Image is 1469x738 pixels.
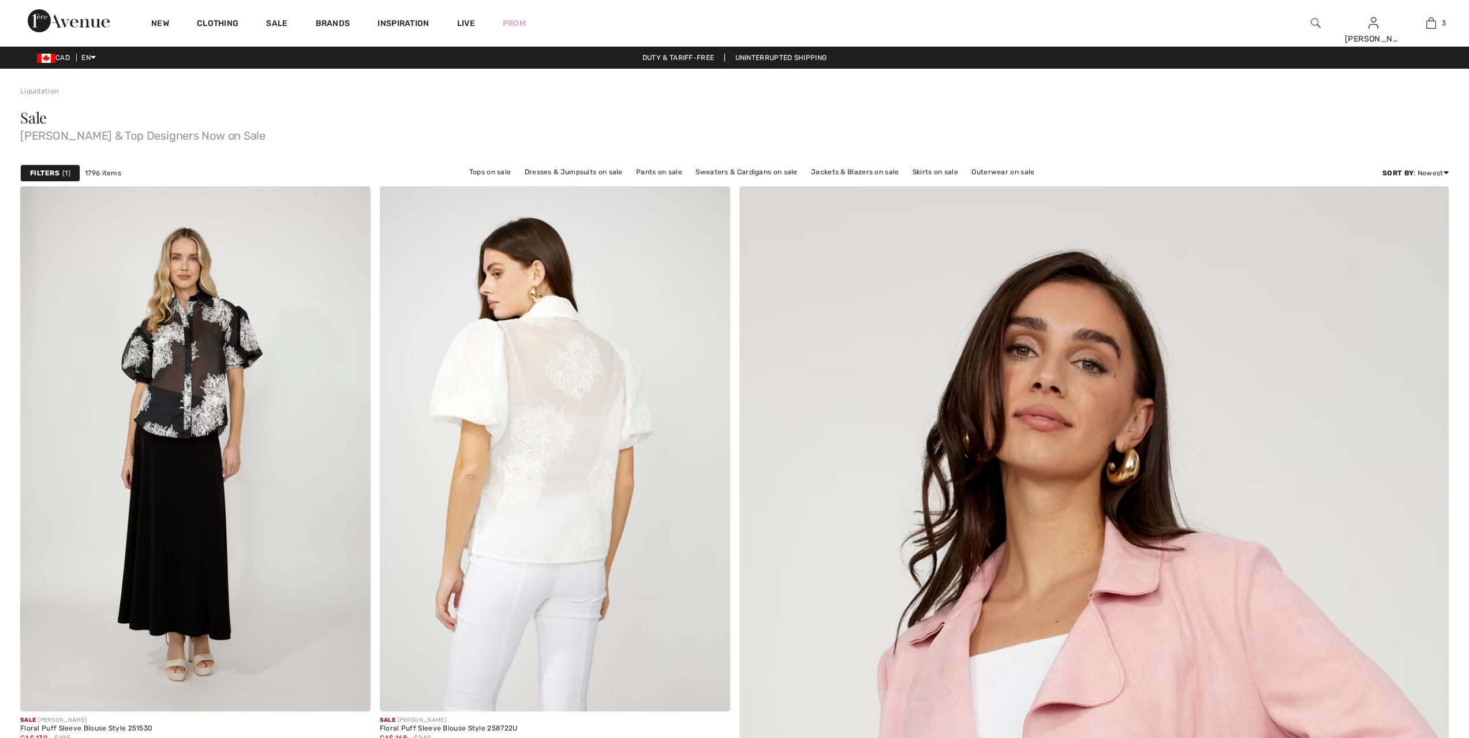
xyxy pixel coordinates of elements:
a: Pants on sale [630,164,688,179]
a: Brands [316,18,350,31]
img: 1ère Avenue [28,9,110,32]
span: [PERSON_NAME] & Top Designers Now on Sale [20,125,1449,141]
div: Floral Puff Sleeve Blouse Style 258722U [380,725,518,733]
strong: Sort By [1382,169,1414,177]
img: My Info [1369,16,1378,30]
div: [PERSON_NAME] [380,716,518,725]
a: Sweaters & Cardigans on sale [690,164,803,179]
a: 3 [1403,16,1459,30]
span: 3 [1442,18,1446,28]
a: Outerwear on sale [966,164,1040,179]
span: 1796 items [85,168,121,178]
a: Dresses & Jumpsuits on sale [519,164,629,179]
a: Skirts on sale [907,164,964,179]
a: Clothing [197,18,238,31]
img: search the website [1311,16,1321,30]
strong: Filters [30,168,59,178]
a: Jackets & Blazers on sale [805,164,905,179]
a: Sign In [1369,17,1378,28]
span: EN [81,54,96,62]
a: Liquidation [20,87,58,95]
span: Inspiration [377,18,429,31]
a: Floral Puff Sleeve Blouse Style 258722U. Off White [380,186,730,711]
div: : Newest [1382,168,1449,178]
img: Canadian Dollar [37,54,55,63]
span: Sale [20,107,47,128]
iframe: Opens a widget where you can chat to one of our agents [1396,651,1457,680]
div: [PERSON_NAME] [20,716,152,725]
a: Tops on sale [463,164,517,179]
a: Sale [266,18,287,31]
a: Live [457,17,475,29]
div: [PERSON_NAME] [1345,33,1401,45]
a: Prom [503,17,526,29]
span: 1 [62,168,70,178]
span: CAD [37,54,74,62]
img: My Bag [1426,16,1436,30]
div: Floral Puff Sleeve Blouse Style 251530 [20,725,152,733]
span: Sale [380,717,395,724]
span: Sale [20,717,36,724]
img: Floral Puff Sleeve Blouse Style 251530. Black/Off White [20,186,371,711]
a: New [151,18,169,31]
